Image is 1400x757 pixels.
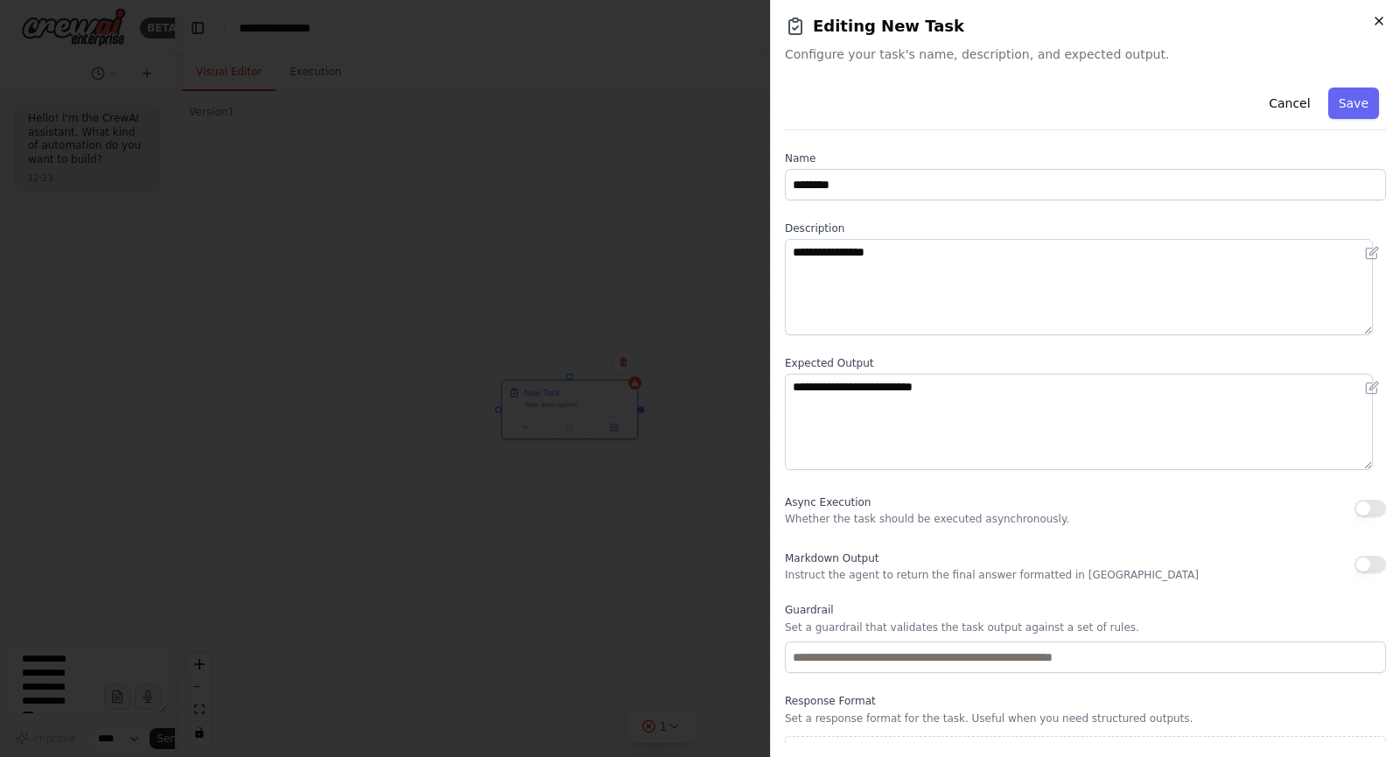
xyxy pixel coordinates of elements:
[1328,88,1379,119] button: Save
[785,221,1386,235] label: Description
[785,14,1386,39] h2: Editing New Task
[785,620,1386,634] p: Set a guardrail that validates the task output against a set of rules.
[785,603,1386,617] label: Guardrail
[785,568,1199,582] p: Instruct the agent to return the final answer formatted in [GEOGRAPHIC_DATA]
[785,694,1386,708] label: Response Format
[785,46,1386,63] span: Configure your task's name, description, and expected output.
[785,711,1386,725] p: Set a response format for the task. Useful when you need structured outputs.
[785,151,1386,165] label: Name
[1361,377,1382,398] button: Open in editor
[785,356,1386,370] label: Expected Output
[785,496,871,508] span: Async Execution
[1258,88,1320,119] button: Cancel
[785,512,1069,526] p: Whether the task should be executed asynchronously.
[785,552,878,564] span: Markdown Output
[1361,242,1382,263] button: Open in editor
